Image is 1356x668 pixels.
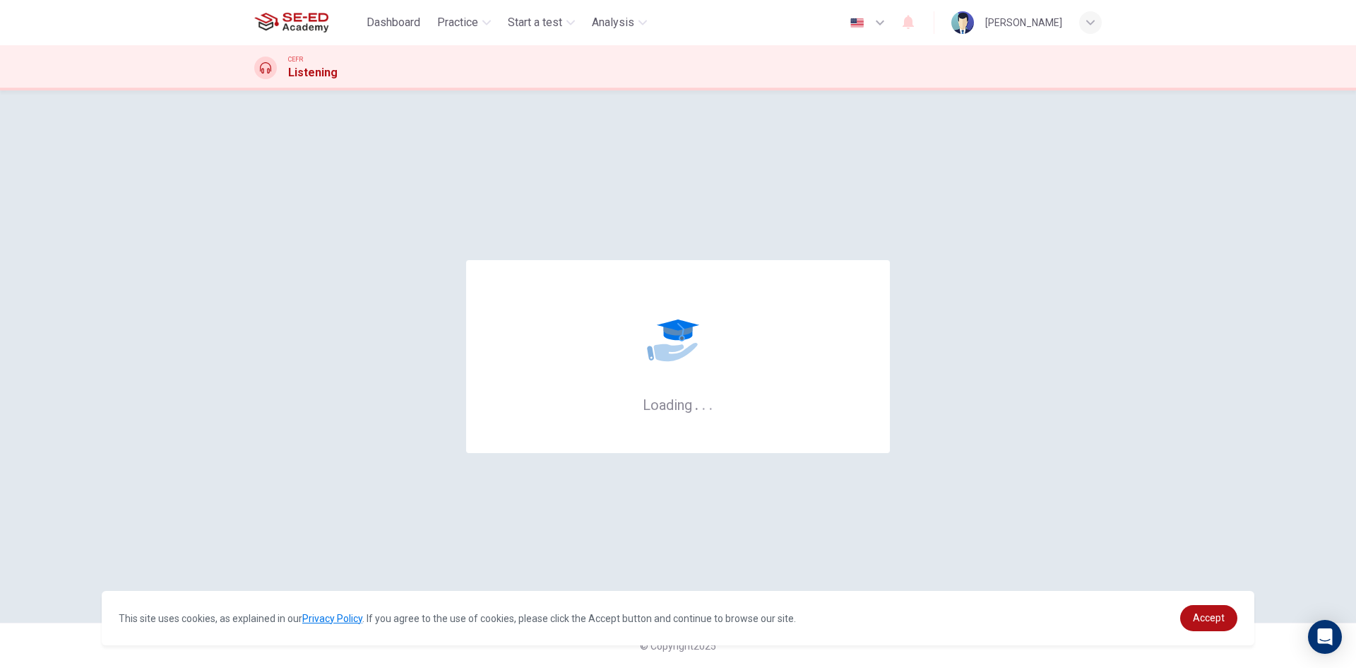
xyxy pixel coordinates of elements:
img: SE-ED Academy logo [254,8,328,37]
span: This site uses cookies, as explained in our . If you agree to the use of cookies, please click th... [119,613,796,624]
button: Practice [432,10,496,35]
a: Privacy Policy [302,613,362,624]
span: Accept [1193,612,1225,623]
img: en [848,18,866,28]
h6: Loading [643,395,713,414]
span: © Copyright 2025 [640,640,716,652]
img: Profile picture [951,11,974,34]
button: Dashboard [361,10,426,35]
div: cookieconsent [102,591,1254,645]
span: CEFR [288,54,303,64]
h6: . [708,392,713,415]
div: Open Intercom Messenger [1308,620,1342,654]
a: SE-ED Academy logo [254,8,361,37]
button: Start a test [502,10,581,35]
h1: Listening [288,64,338,81]
span: Dashboard [367,14,420,31]
h6: . [694,392,699,415]
button: Analysis [586,10,653,35]
span: Analysis [592,14,634,31]
div: [PERSON_NAME] [985,14,1062,31]
span: Practice [437,14,478,31]
span: Start a test [508,14,562,31]
a: dismiss cookie message [1180,605,1237,631]
h6: . [701,392,706,415]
